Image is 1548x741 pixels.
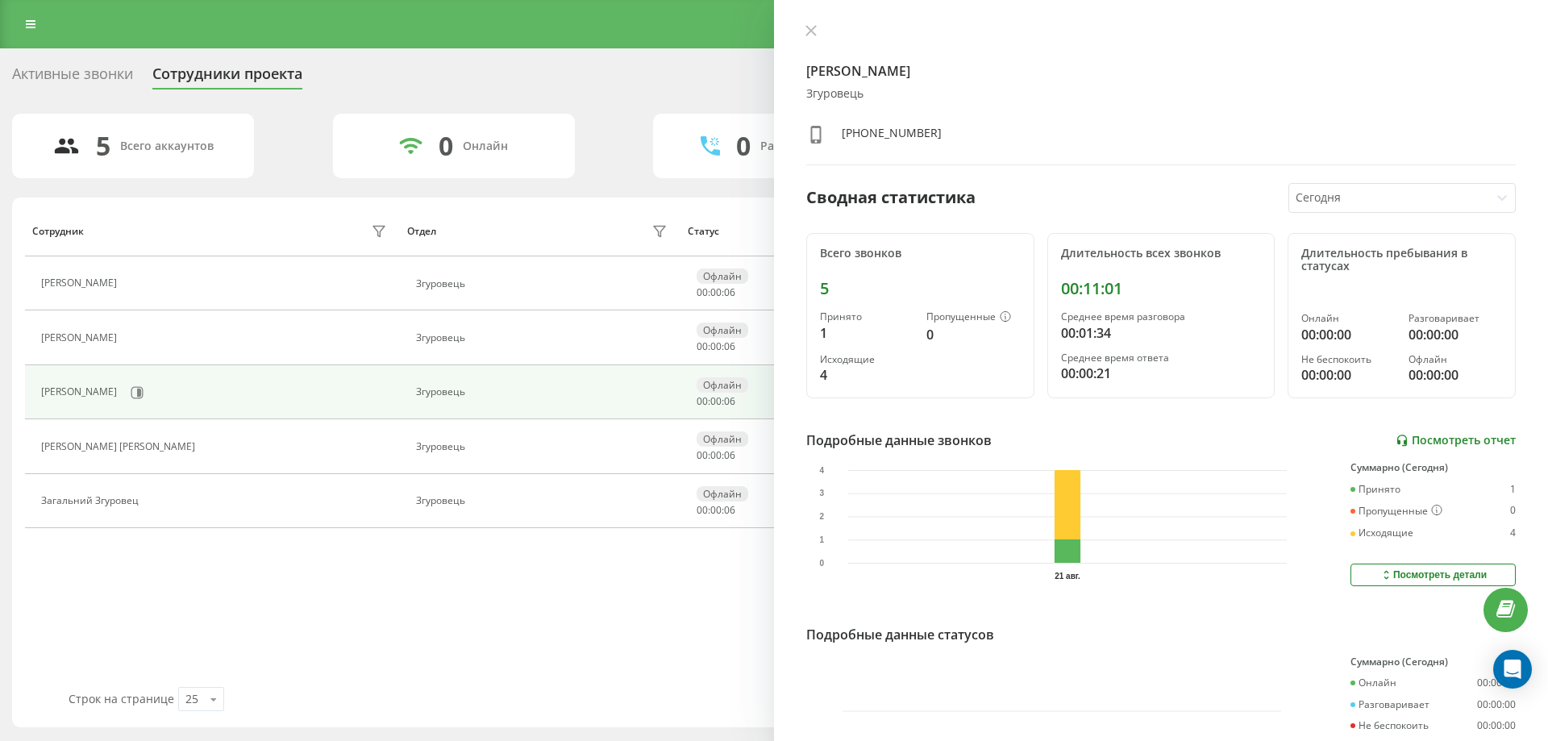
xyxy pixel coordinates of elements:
div: Загальний Згуровец [41,495,143,506]
div: Згуровець [416,386,672,398]
div: Статус [688,226,719,237]
div: Принято [820,311,913,323]
div: [PHONE_NUMBER] [842,125,942,148]
span: 00 [697,448,708,462]
text: 0 [819,559,824,568]
div: Исходящие [1350,527,1413,539]
div: Офлайн [697,377,748,393]
div: Пропущенные [1350,505,1442,518]
text: 3 [819,489,824,498]
div: Отдел [407,226,436,237]
div: Сводная статистика [806,185,976,210]
div: Сотрудники проекта [152,65,302,90]
div: 0 [439,131,453,161]
span: 00 [697,394,708,408]
span: 00 [710,448,722,462]
text: 2 [819,512,824,521]
span: 00 [697,339,708,353]
div: 0 [736,131,751,161]
div: Подробные данные звонков [806,431,992,450]
span: 06 [724,285,735,299]
div: 4 [820,365,913,385]
div: : : [697,450,735,461]
span: 00 [710,339,722,353]
div: Исходящие [820,354,913,365]
div: Среднее время ответа [1061,352,1262,364]
div: 4 [1510,527,1516,539]
span: 00 [710,503,722,517]
div: Принято [1350,484,1400,495]
div: Подробные данные статусов [806,625,994,644]
div: Онлайн [1301,313,1395,324]
div: Длительность пребывания в статусах [1301,247,1502,274]
div: 00:00:21 [1061,364,1262,383]
div: [PERSON_NAME] [41,386,121,398]
div: : : [697,396,735,407]
span: 00 [697,503,708,517]
div: 00:00:00 [1477,677,1516,689]
div: 00:00:00 [1477,699,1516,710]
div: Згуровець [416,441,672,452]
div: Згуровець [416,278,672,289]
div: 00:00:00 [1409,365,1502,385]
div: Не беспокоить [1350,720,1429,731]
div: : : [697,505,735,516]
span: Строк на странице [69,691,174,706]
div: Онлайн [1350,677,1396,689]
div: Пропущенные [926,311,1020,324]
div: Офлайн [697,431,748,447]
span: 06 [724,394,735,408]
div: Не беспокоить [1301,354,1395,365]
div: Среднее время разговора [1061,311,1262,323]
div: Open Intercom Messenger [1493,650,1532,689]
text: 21 авг. [1055,572,1080,581]
div: [PERSON_NAME] [PERSON_NAME] [41,441,199,452]
div: [PERSON_NAME] [41,332,121,343]
h4: [PERSON_NAME] [806,61,1516,81]
div: 0 [926,325,1020,344]
button: Посмотреть детали [1350,564,1516,586]
div: 00:01:34 [1061,323,1262,343]
div: [PERSON_NAME] [41,277,121,289]
div: Разговаривают [760,139,848,153]
div: Длительность всех звонков [1061,247,1262,260]
div: Активные звонки [12,65,133,90]
div: Офлайн [1409,354,1502,365]
div: Згуровець [416,495,672,506]
div: Разговаривает [1350,699,1429,710]
div: 25 [185,691,198,707]
div: Разговаривает [1409,313,1502,324]
span: 00 [710,285,722,299]
div: 5 [96,131,110,161]
div: Всего аккаунтов [120,139,214,153]
div: Згуровець [806,87,1516,101]
div: 00:00:00 [1301,365,1395,385]
div: Суммарно (Сегодня) [1350,462,1516,473]
span: 06 [724,339,735,353]
div: 5 [820,279,1021,298]
div: Сотрудник [32,226,84,237]
div: 1 [820,323,913,343]
div: Посмотреть детали [1379,568,1487,581]
span: 06 [724,503,735,517]
div: 00:00:00 [1409,325,1502,344]
div: Онлайн [463,139,508,153]
div: : : [697,341,735,352]
div: 1 [1510,484,1516,495]
text: 4 [819,466,824,475]
div: Офлайн [697,269,748,284]
div: 00:11:01 [1061,279,1262,298]
div: 00:00:00 [1477,720,1516,731]
div: Офлайн [697,323,748,338]
text: 1 [819,535,824,544]
div: : : [697,287,735,298]
a: Посмотреть отчет [1396,434,1516,448]
div: 0 [1510,505,1516,518]
div: Офлайн [697,486,748,502]
div: Згуровець [416,332,672,343]
div: Всего звонков [820,247,1021,260]
span: 00 [710,394,722,408]
span: 00 [697,285,708,299]
span: 06 [724,448,735,462]
div: 00:00:00 [1301,325,1395,344]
